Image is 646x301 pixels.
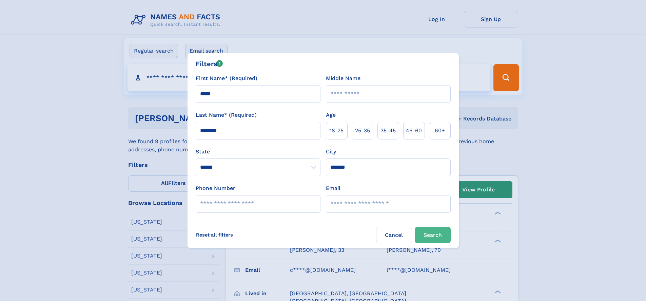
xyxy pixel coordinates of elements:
label: State [196,148,320,156]
label: First Name* (Required) [196,74,257,82]
label: City [326,148,336,156]
label: Reset all filters [192,227,237,243]
span: 35‑45 [380,127,396,135]
span: 25‑35 [355,127,370,135]
span: 18‑25 [330,127,344,135]
label: Cancel [376,227,412,243]
label: Middle Name [326,74,360,82]
label: Phone Number [196,184,235,192]
span: 45‑60 [406,127,422,135]
button: Search [415,227,451,243]
label: Email [326,184,340,192]
span: 60+ [435,127,445,135]
label: Last Name* (Required) [196,111,257,119]
label: Age [326,111,336,119]
div: Filters [196,59,223,69]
